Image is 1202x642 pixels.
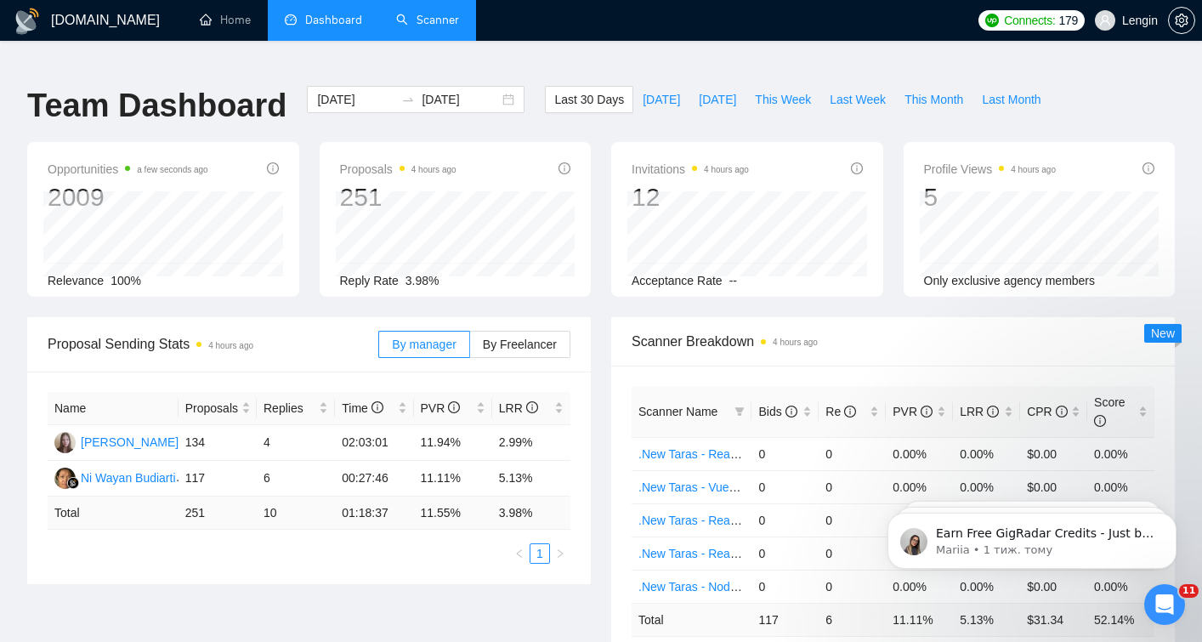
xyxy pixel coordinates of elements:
span: dashboard [285,14,297,26]
span: Acceptance Rate [632,274,723,287]
span: info-circle [987,406,999,418]
input: Start date [317,90,394,109]
time: 4 hours ago [773,338,818,347]
button: This Week [746,86,820,113]
span: Connects: [1004,11,1055,30]
button: Last Month [972,86,1050,113]
td: 11.94% [414,425,492,461]
button: left [509,543,530,564]
th: Proposals [179,392,257,425]
span: By manager [392,338,456,351]
img: NB [54,432,76,453]
span: info-circle [1056,406,1068,418]
a: .New Taras - ReactJS with symbols [638,514,825,527]
span: Re [825,405,856,418]
span: info-circle [526,401,538,413]
span: to [401,93,415,106]
span: info-circle [1142,162,1154,174]
h1: Team Dashboard [27,86,286,126]
span: Reply Rate [340,274,399,287]
span: This Month [904,90,963,109]
td: Total [48,497,179,530]
span: filter [734,406,745,417]
td: 01:18:37 [335,497,413,530]
a: NB[PERSON_NAME] [54,435,179,448]
span: Scanner Name [638,405,717,418]
span: Only exclusive agency members [924,274,1096,287]
div: 5 [924,181,1057,213]
span: 179 [1058,11,1077,30]
td: 0.00% [1087,470,1154,503]
span: Bids [758,405,797,418]
td: 10 [257,497,335,530]
td: 0 [751,470,819,503]
a: searchScanner [396,13,459,27]
img: NW [54,468,76,489]
iframe: Intercom notifications повідомлення [862,477,1202,596]
td: $0.00 [1020,437,1087,470]
span: -- [729,274,737,287]
td: 251 [179,497,257,530]
input: End date [422,90,499,109]
td: 0 [819,537,886,570]
span: Relevance [48,274,104,287]
button: This Month [895,86,972,113]
td: 0 [819,570,886,603]
span: 3.98% [405,274,439,287]
td: 6 [819,603,886,636]
td: 117 [179,461,257,497]
td: 02:03:01 [335,425,413,461]
td: 0 [751,537,819,570]
span: Opportunities [48,159,208,179]
span: user [1099,14,1111,26]
time: 4 hours ago [704,165,749,174]
li: 1 [530,543,550,564]
span: Dashboard [305,13,362,27]
a: 1 [530,544,549,563]
td: 117 [751,603,819,636]
div: 12 [632,181,749,213]
span: Time [342,401,383,415]
span: info-circle [921,406,933,418]
a: homeHome [200,13,251,27]
td: 3.98 % [492,497,570,530]
span: Last Week [830,90,886,109]
span: 11 [1179,584,1199,598]
span: Proposal Sending Stats [48,333,378,355]
span: info-circle [267,162,279,174]
span: info-circle [1094,415,1106,427]
time: 4 hours ago [1011,165,1056,174]
td: 0 [751,570,819,603]
td: $0.00 [1020,470,1087,503]
span: Replies [264,399,315,418]
a: .New Taras - VueJS/NuxtJS [638,480,785,494]
td: 11.11% [414,461,492,497]
li: Previous Page [509,543,530,564]
span: [DATE] [643,90,680,109]
button: Last Week [820,86,895,113]
span: New [1151,327,1175,340]
span: info-circle [785,406,797,418]
span: swap-right [401,93,415,106]
th: Name [48,392,179,425]
time: 4 hours ago [411,165,456,174]
td: 0 [819,437,886,470]
div: Ni Wayan Budiarti [81,469,176,487]
span: right [555,548,565,559]
a: setting [1168,14,1195,27]
td: Total [632,603,751,636]
button: [DATE] [633,86,689,113]
span: setting [1169,14,1194,27]
span: By Freelancer [483,338,557,351]
span: LRR [960,405,999,418]
span: LRR [499,401,538,415]
span: This Week [755,90,811,109]
span: info-circle [448,401,460,413]
a: .New Taras - ReactJS/NextJS. [638,447,798,461]
span: filter [731,399,748,424]
span: Last Month [982,90,1040,109]
button: right [550,543,570,564]
span: Proposals [185,399,238,418]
